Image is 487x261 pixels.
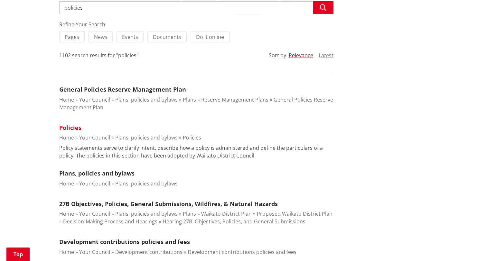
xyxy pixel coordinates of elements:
[59,180,74,187] a: Home
[457,234,481,257] iframe: Messenger Launcher
[59,144,333,159] p: Policy statements serve to clarify intent, describe how a policy is administered and define the p...
[79,180,110,187] a: Your Council
[183,210,196,217] a: Plans
[59,248,74,256] a: Home
[289,52,313,58] button: Relevance
[59,51,138,59] div: 1102 search results for "policies"
[79,248,110,256] a: Your Council
[115,248,183,256] a: Development contributions
[188,248,296,256] a: Development contributions policies and fees
[59,21,333,28] div: Refine Your Search
[59,96,333,111] a: General Policies Reserve Management Plan
[115,210,178,217] a: Plans, policies and bylaws
[59,96,74,103] a: Home
[183,96,196,103] a: Plans
[201,210,252,217] a: Waikato District Plan
[269,51,286,59] div: Sort by
[59,238,190,246] a: Development contributions policies and fees
[319,52,333,58] button: Latest
[183,134,201,141] a: Policies
[59,1,333,14] input: Search input
[79,96,110,103] a: Your Council
[115,180,178,187] a: Plans, policies and bylaws
[59,200,278,208] a: 27B Objectives, Policies, General Submissions, Wildfires, & Natural Hazards
[59,124,81,131] a: Policies
[122,33,138,40] span: Events
[6,248,30,261] a: Top
[79,134,110,141] a: Your Council
[115,134,178,141] a: Plans, policies and bylaws
[65,33,79,40] span: Pages
[196,33,224,40] span: Do it online
[59,210,74,217] a: Home
[94,33,107,40] span: News
[59,134,74,141] a: Home
[63,218,157,225] a: Decision-Making Process and Hearings
[257,210,332,217] a: Proposed Waikato District Plan
[153,33,181,40] span: Documents
[115,96,178,103] a: Plans, policies and bylaws
[79,210,110,217] a: Your Council
[163,218,305,225] a: Hearing 27B: Objectives, Policies, and General Submissions
[59,85,186,93] a: General Policies Reserve Management Plan
[59,169,135,177] a: Plans, policies and bylaws
[201,96,268,103] a: Reserve Management Plans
